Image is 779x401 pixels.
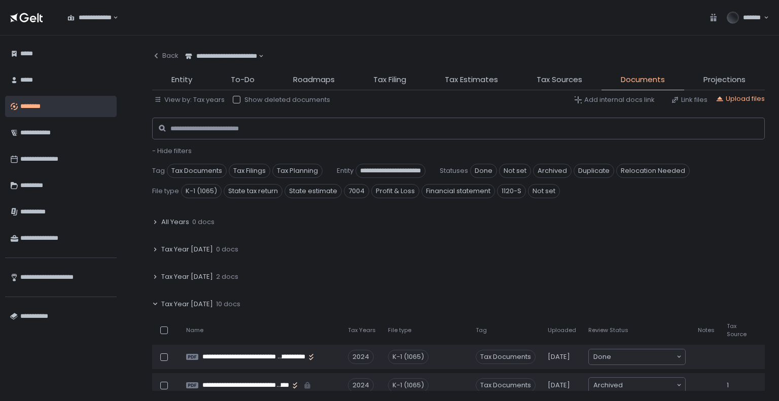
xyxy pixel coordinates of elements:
span: Profit & Loss [371,184,419,198]
span: Notes [698,326,715,334]
span: Archived [593,380,623,390]
span: Entity [171,74,192,86]
span: Name [186,326,203,334]
span: Not set [499,164,531,178]
span: Tax Documents [476,378,536,392]
input: Search for option [623,380,676,390]
span: 1120-S [497,184,526,198]
span: Tax Source [727,322,747,338]
button: View by: Tax years [154,95,225,104]
span: Tax Filings [229,164,270,178]
span: To-Do [231,74,255,86]
div: Search for option [61,7,118,28]
span: Documents [621,74,665,86]
span: State estimate [285,184,342,198]
div: 2024 [348,350,374,364]
span: 0 docs [192,217,215,227]
div: Search for option [179,46,264,67]
span: Review Status [588,326,628,334]
button: Add internal docs link [574,95,655,104]
span: Financial statement [421,184,495,198]
div: 2024 [348,378,374,392]
span: Tax Documents [476,350,536,364]
button: Link files [671,95,707,104]
span: 1 [727,381,729,390]
span: Done [593,352,611,362]
span: Roadmaps [293,74,335,86]
span: Tax Years [348,326,376,334]
span: Statuses [440,166,468,175]
span: 7004 [344,184,369,198]
span: Entity [337,166,353,175]
span: Done [470,164,497,178]
span: Duplicate [574,164,614,178]
span: - Hide filters [152,146,192,156]
span: Tag [152,166,165,175]
span: 0 docs [216,245,238,254]
span: 10 docs [216,300,240,309]
div: Search for option [589,378,685,393]
span: Tax Planning [272,164,323,178]
span: Tag [476,326,487,334]
span: [DATE] [548,352,570,361]
button: - Hide filters [152,147,192,156]
span: Not set [528,184,560,198]
button: Back [152,46,179,66]
span: Archived [533,164,572,178]
span: Tax Year [DATE] [161,245,213,254]
span: Tax Filing [373,74,406,86]
span: [DATE] [548,381,570,390]
span: Tax Year [DATE] [161,300,213,309]
div: Back [152,51,179,60]
button: Upload files [716,94,765,103]
div: K-1 (1065) [388,350,429,364]
span: Tax Year [DATE] [161,272,213,281]
span: K-1 (1065) [181,184,222,198]
div: Search for option [589,349,685,364]
div: K-1 (1065) [388,378,429,392]
span: Tax Sources [537,74,582,86]
span: Uploaded [548,326,576,334]
span: State tax return [224,184,282,198]
span: Relocation Needed [616,164,690,178]
span: All Years [161,217,189,227]
span: Tax Documents [167,164,227,178]
span: 2 docs [216,272,238,281]
span: Tax Estimates [445,74,498,86]
input: Search for option [257,51,258,61]
input: Search for option [611,352,676,362]
span: Projections [703,74,746,86]
span: File type [388,326,411,334]
span: File type [152,187,179,196]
